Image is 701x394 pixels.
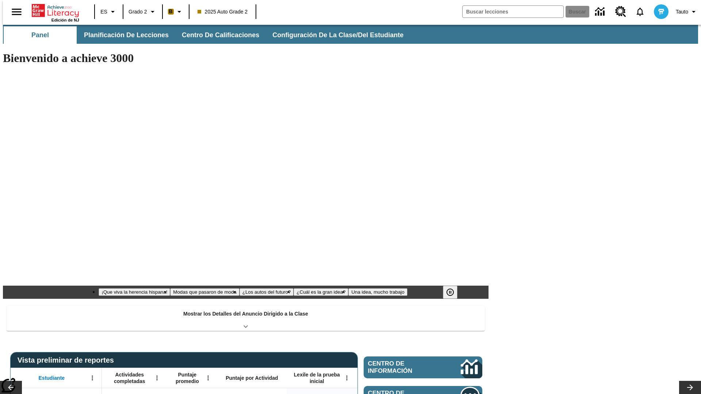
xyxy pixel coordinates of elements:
[3,25,698,44] div: Subbarra de navegación
[97,5,120,18] button: Lenguaje: ES, Selecciona un idioma
[198,8,248,16] span: 2025 Auto Grade 2
[39,375,65,381] span: Estudiante
[87,372,98,383] button: Abrir menú
[169,7,173,16] span: B
[106,371,154,385] span: Actividades completadas
[3,26,410,44] div: Subbarra de navegación
[348,288,407,296] button: Diapositiva 5 Una idea, mucho trabajo
[152,372,162,383] button: Abrir menú
[611,2,631,22] a: Centro de recursos, Se abrirá en una pestaña nueva.
[341,372,352,383] button: Abrir menú
[679,381,701,394] button: Carrusel de lecciones, seguir
[240,288,294,296] button: Diapositiva 3 ¿Los autos del futuro?
[676,8,688,16] span: Tauto
[203,372,214,383] button: Abrir menú
[99,288,170,296] button: Diapositiva 1 ¡Que viva la herencia hispana!
[591,2,611,22] a: Centro de información
[6,1,27,23] button: Abrir el menú lateral
[650,2,673,21] button: Escoja un nuevo avatar
[165,5,187,18] button: Boost El color de la clase es anaranjado claro. Cambiar el color de la clase.
[51,18,79,22] span: Edición de NJ
[183,310,308,318] p: Mostrar los Detalles del Anuncio Dirigido a la Clase
[443,286,465,299] div: Pausar
[364,356,482,378] a: Centro de información
[4,26,77,44] button: Panel
[368,360,436,375] span: Centro de información
[654,4,669,19] img: avatar image
[443,286,457,299] button: Pausar
[294,288,348,296] button: Diapositiva 4 ¿Cuál es la gran idea?
[3,51,489,65] h1: Bienvenido a achieve 3000
[32,3,79,18] a: Portada
[267,26,409,44] button: Configuración de la clase/del estudiante
[176,26,265,44] button: Centro de calificaciones
[78,26,175,44] button: Planificación de lecciones
[170,288,239,296] button: Diapositiva 2 Modas que pasaron de moda
[126,5,160,18] button: Grado: Grado 2, Elige un grado
[170,371,205,385] span: Puntaje promedio
[290,371,344,385] span: Lexile de la prueba inicial
[463,6,563,18] input: Buscar campo
[100,8,107,16] span: ES
[226,375,278,381] span: Puntaje por Actividad
[631,2,650,21] a: Notificaciones
[129,8,147,16] span: Grado 2
[18,356,118,364] span: Vista preliminar de reportes
[673,5,701,18] button: Perfil/Configuración
[7,306,485,331] div: Mostrar los Detalles del Anuncio Dirigido a la Clase
[32,3,79,22] div: Portada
